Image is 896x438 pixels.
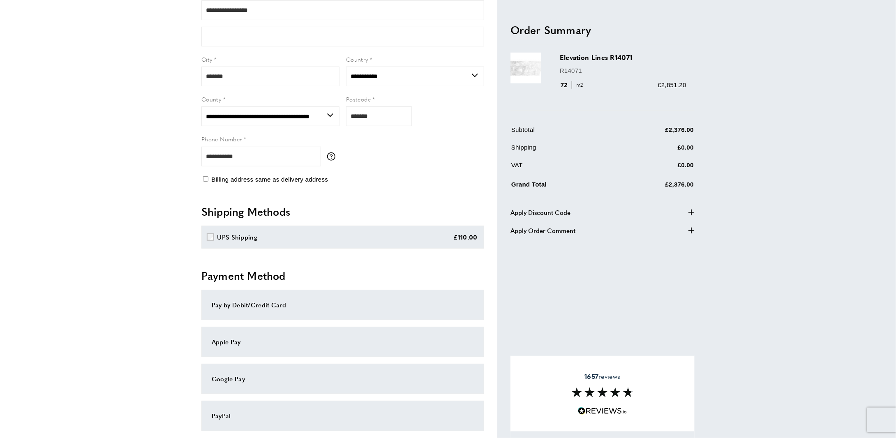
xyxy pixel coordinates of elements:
[510,207,570,217] span: Apply Discount Code
[212,337,474,347] div: Apple Pay
[212,374,474,384] div: Google Pay
[560,53,686,62] h3: Elevation Lines R14071
[346,55,368,63] span: Country
[511,142,612,158] td: Shipping
[511,160,612,176] td: VAT
[511,178,612,195] td: Grand Total
[613,160,694,176] td: £0.00
[212,411,474,421] div: PayPal
[584,372,620,380] span: reviews
[560,80,586,90] div: 72
[201,95,221,103] span: County
[572,387,633,397] img: Reviews section
[201,204,484,219] h2: Shipping Methods
[327,152,339,161] button: More information
[453,232,478,242] div: £110.00
[578,407,627,415] img: Reviews.io 5 stars
[510,225,575,235] span: Apply Order Comment
[203,176,208,182] input: Billing address same as delivery address
[201,268,484,283] h2: Payment Method
[572,81,585,89] span: m2
[511,124,612,141] td: Subtotal
[201,135,242,143] span: Phone Number
[510,22,695,37] h2: Order Summary
[613,142,694,158] td: £0.00
[346,95,371,103] span: Postcode
[560,65,686,75] p: R14071
[613,124,694,141] td: £2,376.00
[212,300,474,310] div: Pay by Debit/Credit Card
[658,81,686,88] span: £2,851.20
[584,371,598,381] strong: 1657
[217,232,258,242] div: UPS Shipping
[510,53,541,83] img: Elevation Lines R14071
[613,178,694,195] td: £2,376.00
[211,176,328,183] span: Billing address same as delivery address
[201,55,212,63] span: City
